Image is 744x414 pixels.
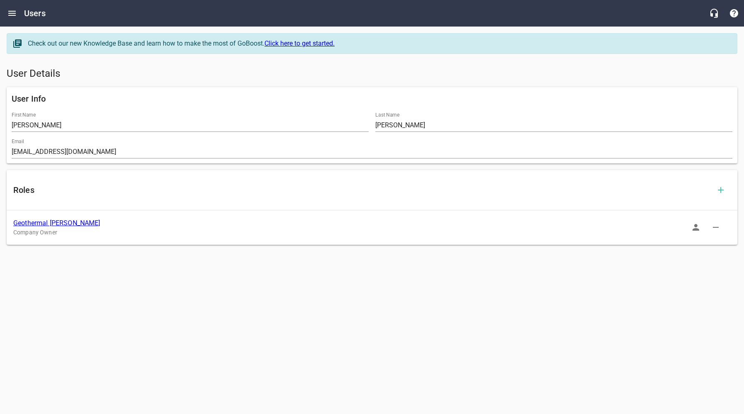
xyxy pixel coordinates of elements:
h6: Roles [13,183,711,197]
h6: User Info [12,92,732,105]
a: Click here to get started. [264,39,335,47]
button: Open drawer [2,3,22,23]
p: Company Owner [13,228,717,237]
label: Last Name [375,112,399,117]
label: Email [12,139,24,144]
h5: User Details [7,67,737,80]
h6: Users [24,7,46,20]
button: Delete Role [706,217,726,237]
button: Sign In as Role [686,217,706,237]
button: Support Portal [724,3,744,23]
div: Check out our new Knowledge Base and learn how to make the most of GoBoost. [28,39,729,49]
button: Add Role [711,180,731,200]
a: Geothermal [PERSON_NAME] [13,219,100,227]
button: Live Chat [704,3,724,23]
label: First Name [12,112,36,117]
